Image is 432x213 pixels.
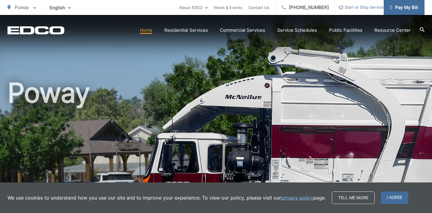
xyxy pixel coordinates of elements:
[332,191,375,204] a: Tell me more
[390,4,418,11] span: Pay My Bill
[15,4,29,10] span: Poway
[179,4,208,11] a: About EDCO
[374,27,411,34] a: Resource Center
[220,27,265,34] a: Commercial Services
[281,194,313,201] a: privacy policy
[7,194,326,201] p: We use cookies to understand how you use our site and to improve your experience. To view our pol...
[381,191,408,204] span: I agree
[45,2,75,13] span: English
[140,27,152,34] a: Home
[7,26,64,34] a: EDCD logo. Return to the homepage.
[329,27,362,34] a: Public Facilities
[277,27,317,34] a: Service Schedules
[214,4,242,11] a: News & Events
[248,4,269,11] a: Contact Us
[164,27,208,34] a: Residential Services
